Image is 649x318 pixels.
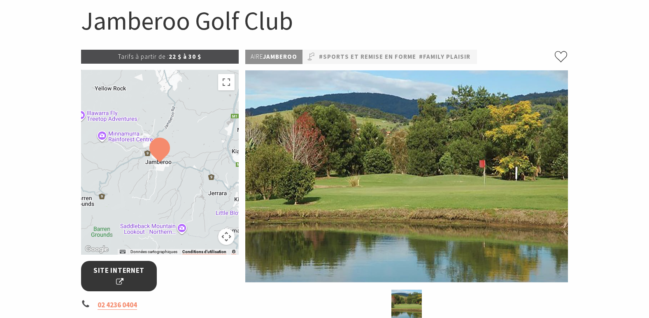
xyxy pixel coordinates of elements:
p: Jamberoo [245,50,302,64]
a: Signaler à Google une erreur dans la carte routière ou les images [231,249,236,254]
a: Ouvrir cette zone dans Google Maps (dans une nouvelle fenêtre) [83,244,110,255]
span: Tarifs à partir de : [118,53,169,60]
a: #Sports et remise en forme [319,52,416,62]
button: Raccourcis clavier [120,249,126,255]
p: 22 $ à 30 $ [81,50,239,64]
button: Données cartographiques [130,249,177,255]
img: Jamberoo Golf Club [245,70,568,282]
span: Aire [251,53,263,60]
a: 02 4236 0404 [98,300,137,310]
a: #Family Plaisir [419,52,470,62]
a: Conditions d’utilisation (s’ouvre dans un nouvel onglet) [182,249,226,254]
img: Google (en anglais) [83,244,110,255]
span: Site internet [91,265,147,287]
button: Commandes de la caméra de la carte [218,228,235,245]
h1: Jamberoo Golf Club [81,4,568,37]
a: Site internet [81,261,157,291]
button: Passer en plein écran [218,74,235,90]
